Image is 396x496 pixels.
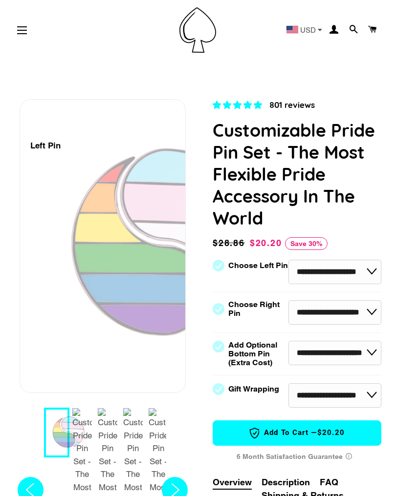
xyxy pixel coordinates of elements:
span: USD [300,26,316,34]
label: Choose Left Pin [228,261,288,270]
button: Description [262,475,310,489]
button: FAQ [320,475,338,489]
span: 801 reviews [269,100,315,110]
label: Add Optional Bottom Pin (Extra Cost) [228,341,288,367]
span: $28.86 [213,236,247,250]
span: Save 30% [285,237,328,250]
span: $20.20 [317,428,345,438]
button: Overview [213,475,252,490]
button: Add to Cart —$20.20 [213,420,381,446]
div: 6 Month Satisfaction Guarantee [213,448,381,466]
button: 1 / 9 [44,408,69,457]
label: Choose Right Pin [228,300,288,318]
span: $20.20 [250,238,282,248]
span: 4.83 stars [213,100,264,110]
label: Gift Wrapping [228,385,279,393]
h1: Customizable Pride Pin Set - The Most Flexible Pride Accessory In The World [213,119,381,229]
span: Add to Cart — [228,427,366,439]
img: Pin-Ace [179,7,216,53]
div: 1 / 9 [20,100,185,393]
